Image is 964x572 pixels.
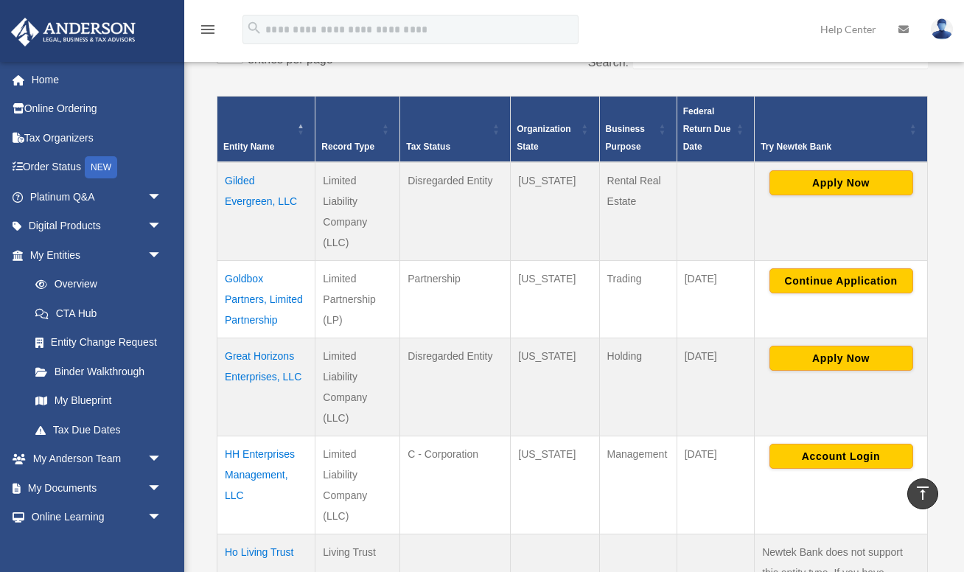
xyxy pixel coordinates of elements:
a: Overview [21,270,170,299]
th: Try Newtek Bank : Activate to sort [755,97,928,163]
a: Binder Walkthrough [21,357,177,386]
td: Limited Liability Company (LLC) [315,162,400,261]
td: [DATE] [677,338,754,436]
td: Limited Partnership (LP) [315,261,400,338]
td: Management [599,436,677,534]
a: My Entitiesarrow_drop_down [10,240,177,270]
span: Record Type [321,142,374,152]
a: Account Login [769,450,913,461]
th: Organization State: Activate to sort [511,97,599,163]
i: vertical_align_top [914,484,932,502]
th: Tax Status: Activate to sort [400,97,511,163]
a: Online Learningarrow_drop_down [10,503,184,532]
i: menu [199,21,217,38]
td: [US_STATE] [511,261,599,338]
td: HH Enterprises Management, LLC [217,436,315,534]
td: Great Horizons Enterprises, LLC [217,338,315,436]
button: Continue Application [769,268,913,293]
th: Federal Return Due Date: Activate to sort [677,97,754,163]
td: [US_STATE] [511,162,599,261]
img: Anderson Advisors Platinum Portal [7,18,140,46]
td: Limited Liability Company (LLC) [315,436,400,534]
div: Try Newtek Bank [761,138,905,156]
th: Record Type: Activate to sort [315,97,400,163]
span: Business Purpose [606,124,645,152]
span: arrow_drop_down [147,240,177,271]
a: Tax Organizers [10,123,184,153]
td: [DATE] [677,436,754,534]
button: Account Login [769,444,913,469]
span: arrow_drop_down [147,182,177,212]
a: My Documentsarrow_drop_down [10,473,184,503]
label: Search: [588,56,629,69]
img: User Pic [931,18,953,40]
td: Trading [599,261,677,338]
td: Rental Real Estate [599,162,677,261]
a: Entity Change Request [21,328,177,357]
span: arrow_drop_down [147,503,177,533]
a: My Blueprint [21,386,177,416]
td: C - Corporation [400,436,511,534]
td: Gilded Evergreen, LLC [217,162,315,261]
td: Goldbox Partners, Limited Partnership [217,261,315,338]
th: Entity Name: Activate to invert sorting [217,97,315,163]
span: arrow_drop_down [147,444,177,475]
a: Order StatusNEW [10,153,184,183]
td: Holding [599,338,677,436]
a: Platinum Q&Aarrow_drop_down [10,182,184,212]
a: Online Ordering [10,94,184,124]
a: vertical_align_top [907,478,938,509]
a: Tax Due Dates [21,415,177,444]
td: [DATE] [677,261,754,338]
span: arrow_drop_down [147,212,177,242]
div: NEW [85,156,117,178]
span: Entity Name [223,142,274,152]
span: arrow_drop_down [147,473,177,503]
td: Limited Liability Company (LLC) [315,338,400,436]
a: Home [10,65,184,94]
td: Partnership [400,261,511,338]
a: My Anderson Teamarrow_drop_down [10,444,184,474]
a: Digital Productsarrow_drop_down [10,212,184,241]
a: menu [199,26,217,38]
td: Disregarded Entity [400,338,511,436]
td: [US_STATE] [511,436,599,534]
span: Federal Return Due Date [683,106,731,152]
td: Disregarded Entity [400,162,511,261]
i: search [246,20,262,36]
button: Apply Now [769,170,913,195]
th: Business Purpose: Activate to sort [599,97,677,163]
a: CTA Hub [21,299,177,328]
button: Apply Now [769,346,913,371]
span: Tax Status [406,142,450,152]
span: Organization State [517,124,570,152]
td: [US_STATE] [511,338,599,436]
